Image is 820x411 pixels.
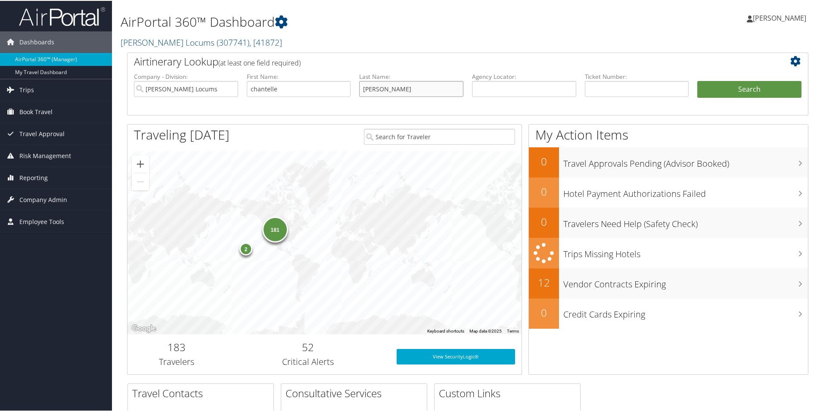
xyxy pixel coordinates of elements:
[130,322,158,333] img: Google
[134,53,745,68] h2: Airtinerary Lookup
[563,303,808,320] h3: Credit Cards Expiring
[249,36,282,47] span: , [ 41872 ]
[217,36,249,47] span: ( 307741 )
[134,339,220,354] h2: 183
[507,328,519,333] a: Terms
[563,153,808,169] h3: Travel Approvals Pending (Advisor Booked)
[134,125,230,143] h1: Traveling [DATE]
[132,155,149,172] button: Zoom in
[529,153,559,168] h2: 0
[286,385,427,400] h2: Consultative Services
[585,72,689,80] label: Ticket Number:
[364,128,515,144] input: Search for Traveler
[19,188,67,210] span: Company Admin
[529,237,808,268] a: Trips Missing Hotels
[529,184,559,198] h2: 0
[19,210,64,232] span: Employee Tools
[563,183,808,199] h3: Hotel Payment Authorizations Failed
[247,72,351,80] label: First Name:
[753,12,806,22] span: [PERSON_NAME]
[19,122,65,144] span: Travel Approval
[529,298,808,328] a: 0Credit Cards Expiring
[19,31,54,52] span: Dashboards
[121,12,584,30] h1: AirPortal 360™ Dashboard
[747,4,815,30] a: [PERSON_NAME]
[529,274,559,289] h2: 12
[529,268,808,298] a: 12Vendor Contracts Expiring
[529,146,808,177] a: 0Travel Approvals Pending (Advisor Booked)
[233,355,384,367] h3: Critical Alerts
[563,213,808,229] h3: Travelers Need Help (Safety Check)
[134,72,238,80] label: Company - Division:
[472,72,576,80] label: Agency Locator:
[19,78,34,100] span: Trips
[132,172,149,190] button: Zoom out
[130,322,158,333] a: Open this area in Google Maps (opens a new window)
[359,72,463,80] label: Last Name:
[233,339,384,354] h2: 52
[563,243,808,259] h3: Trips Missing Hotels
[529,207,808,237] a: 0Travelers Need Help (Safety Check)
[529,177,808,207] a: 0Hotel Payment Authorizations Failed
[469,328,502,333] span: Map data ©2025
[439,385,580,400] h2: Custom Links
[563,273,808,290] h3: Vendor Contracts Expiring
[697,80,801,97] button: Search
[121,36,282,47] a: [PERSON_NAME] Locums
[19,144,71,166] span: Risk Management
[529,305,559,319] h2: 0
[239,241,252,254] div: 2
[19,166,48,188] span: Reporting
[529,214,559,228] h2: 0
[134,355,220,367] h3: Travelers
[262,215,288,241] div: 181
[132,385,273,400] h2: Travel Contacts
[218,57,301,67] span: (at least one field required)
[19,6,105,26] img: airportal-logo.png
[397,348,515,364] a: View SecurityLogic®
[19,100,53,122] span: Book Travel
[529,125,808,143] h1: My Action Items
[427,327,464,333] button: Keyboard shortcuts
